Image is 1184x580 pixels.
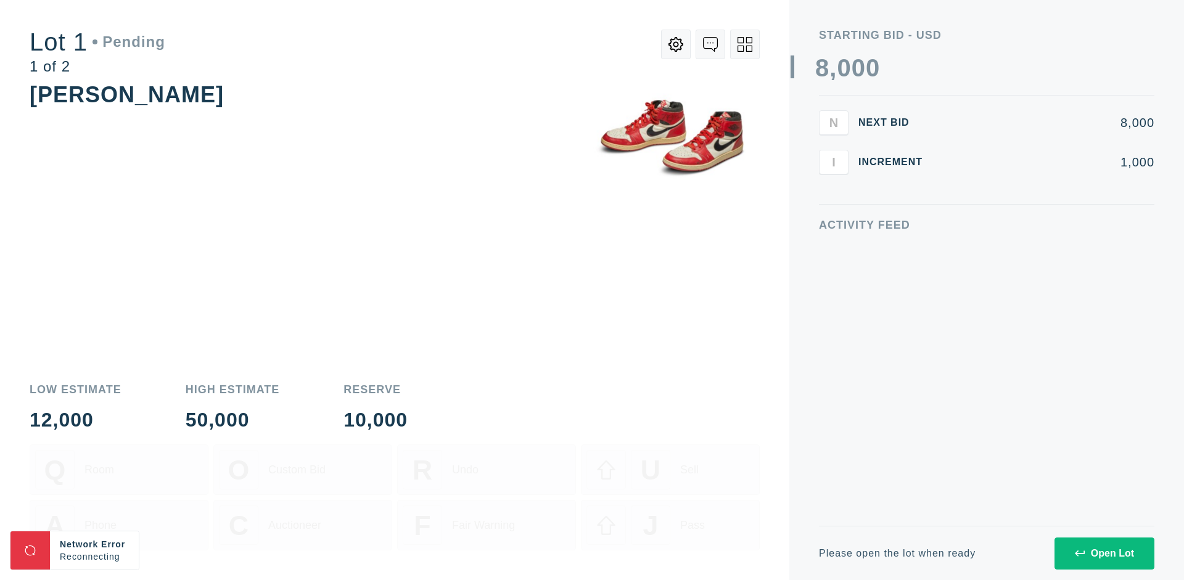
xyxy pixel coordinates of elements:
[858,118,932,128] div: Next Bid
[815,55,829,80] div: 8
[186,384,280,395] div: High Estimate
[92,35,165,49] div: Pending
[819,110,849,135] button: N
[186,410,280,430] div: 50,000
[30,410,121,430] div: 12,000
[819,549,976,558] div: Please open the lot when ready
[60,550,129,563] div: Reconnecting
[858,157,932,167] div: Increment
[819,30,1154,41] div: Starting Bid - USD
[1075,548,1134,559] div: Open Lot
[30,384,121,395] div: Low Estimate
[60,538,129,550] div: Network Error
[829,115,838,129] span: N
[30,59,165,74] div: 1 of 2
[343,384,408,395] div: Reserve
[819,219,1154,231] div: Activity Feed
[1054,537,1154,570] button: Open Lot
[942,116,1154,129] div: 8,000
[866,55,880,80] div: 0
[30,82,224,107] div: [PERSON_NAME]
[343,410,408,430] div: 10,000
[819,150,849,174] button: I
[837,55,851,80] div: 0
[942,156,1154,168] div: 1,000
[30,30,165,54] div: Lot 1
[832,155,836,169] span: I
[852,55,866,80] div: 0
[829,55,837,302] div: ,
